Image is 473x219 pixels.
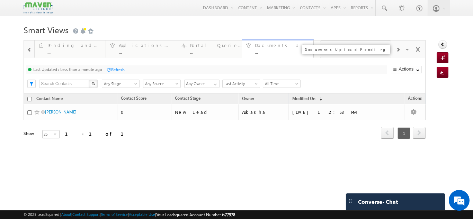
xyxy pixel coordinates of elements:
span: Expected Deal Size [194,106,228,111]
div: [DATE] 12:58 PM [292,109,387,115]
a: Contact Score [117,94,150,103]
span: next [413,132,426,144]
span: © 2025 LeadSquared | | | | | [24,211,235,218]
a: All Time [263,80,301,88]
a: Contact Support [72,212,100,217]
span: Any [185,81,220,87]
a: [PERSON_NAME] [45,109,77,115]
input: Type to Search [184,80,220,88]
a: Show All Items [210,80,219,87]
input: Search Programs [39,80,89,88]
div: 0 [121,109,168,115]
div: Aukasha [242,109,285,115]
span: Stage [339,106,349,111]
div: My Customers [330,43,383,48]
div: Last Updated : Less than a minute ago [33,67,102,72]
div: Show [24,136,37,142]
span: Any [226,80,283,88]
div: Show [24,130,37,137]
span: Owner [373,106,385,111]
a: Last Activity [222,80,260,88]
span: prev [395,132,408,144]
div: Applications Initiated [118,43,171,48]
a: next [413,128,426,139]
span: next [413,127,426,139]
a: Any Stage [102,80,140,88]
span: Owner [242,96,254,101]
span: select [54,137,59,140]
input: Check all records [27,107,32,111]
p: Documents Upload Pending [305,47,387,52]
div: ... [190,49,244,55]
div: ... [47,49,101,55]
button: Actions [391,66,422,73]
button: Actions [388,66,423,73]
span: 25 [43,130,54,138]
div: 0 - 0 of 0 [58,135,114,143]
div: Chat with us now [36,36,116,45]
span: Contact Score [121,95,146,101]
span: prev [381,127,394,139]
div: Documents Upload Pending [255,43,309,48]
div: New Lead [175,109,235,115]
td: No records to display. [24,114,426,125]
textarea: Type your message and hit 'Enter' [9,64,126,164]
span: Opportunity Name [36,106,71,111]
a: Pending and Overdue Tasks... [34,40,105,58]
a: Terms of Service [101,212,128,217]
span: Any Source [143,81,178,87]
div: Applications Initiated [119,43,173,48]
div: ... [119,49,173,55]
span: (sorted descending) [316,96,322,102]
img: d_60004797649_company_0_60004797649 [12,36,29,45]
span: All Time [263,81,298,87]
span: 77978 [225,212,235,217]
img: carter-drag [348,198,353,204]
input: Check all records [27,97,32,101]
a: My Customers... [316,40,387,58]
a: Portal Queries Raised... [177,40,249,58]
div: Owner Filter [184,79,219,88]
span: Converse - Chat [358,199,398,205]
img: Search [91,82,95,85]
div: Contact Source Filter [143,79,181,88]
a: Documents Upload Pending... [242,39,313,58]
div: Portal Queries Raised [188,43,242,48]
div: Portal Queries Raised [190,43,244,48]
span: Any Stage [102,81,137,87]
img: Custom Logo [24,2,53,14]
div: Refresh [111,67,125,72]
a: Status [232,104,251,113]
span: Contact Stage [175,95,200,101]
div: ... [47,49,100,55]
div: ... [255,49,309,55]
a: Any Source [143,80,181,88]
a: next [413,133,426,144]
div: ... [188,49,242,55]
a: Any Status [143,80,181,88]
input: Type to Search [292,80,335,88]
span: 25 [43,135,54,143]
a: Documents Upload Pending... [246,40,317,58]
span: Contact Name [75,104,108,113]
a: Acceptable Use [129,212,155,217]
a: About [61,212,71,217]
a: Stage [335,104,352,113]
a: Contact Name [33,95,66,104]
div: ... [330,49,383,55]
a: prev [395,133,408,144]
span: Smart Views [24,24,69,35]
span: Any Status [143,81,178,87]
span: Last Activity [223,81,258,87]
a: Show All Items [325,80,334,87]
span: Actions [404,104,425,113]
span: Product [159,106,173,111]
span: Actions [404,94,425,103]
span: Your Leadsquared Account Number is [156,212,235,217]
a: Applications Initiated... [106,40,177,58]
